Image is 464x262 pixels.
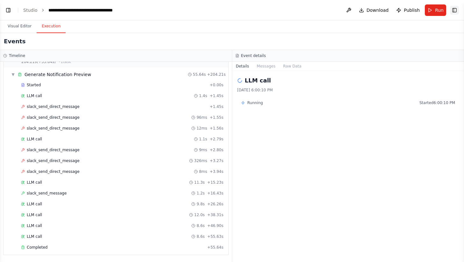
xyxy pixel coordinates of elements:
[210,169,223,174] span: + 3.94s
[356,4,391,16] button: Download
[425,4,446,16] button: Run
[210,147,223,152] span: + 2.80s
[193,72,206,77] span: 55.64s
[27,169,80,174] span: slack_send_direct_message
[194,212,205,217] span: 12.0s
[196,234,204,239] span: 8.6s
[207,202,224,207] span: + 26.26s
[210,158,223,163] span: + 3.27s
[27,212,42,217] span: LLM call
[199,169,207,174] span: 8ms
[367,7,389,13] span: Download
[27,245,47,250] span: Completed
[196,115,207,120] span: 96ms
[9,53,25,58] h3: Timeline
[199,137,207,142] span: 1.1s
[37,20,66,33] button: Execution
[232,62,253,71] button: Details
[11,72,15,77] span: ▼
[253,62,279,71] button: Messages
[207,223,224,228] span: + 46.90s
[27,234,42,239] span: LLM call
[210,115,223,120] span: + 1.55s
[450,6,459,15] button: Show right sidebar
[210,137,223,142] span: + 2.79s
[27,115,80,120] span: slack_send_direct_message
[207,72,225,77] span: + 204.21s
[27,104,80,109] span: slack_send_direct_message
[25,71,91,78] div: Generate Notification Preview
[194,180,205,185] span: 11.3s
[58,59,71,64] span: • 1 task
[27,191,67,196] span: slack_send_message
[27,82,41,88] span: Started
[27,93,42,98] span: LLM call
[237,88,459,93] div: [DATE] 6:00:10 PM
[207,191,224,196] span: + 16.43s
[27,202,42,207] span: LLM call
[27,147,80,152] span: slack_send_direct_message
[207,245,224,250] span: + 55.64s
[247,100,263,105] span: Running
[196,126,207,131] span: 12ms
[196,223,204,228] span: 8.6s
[199,147,207,152] span: 9ms
[207,212,224,217] span: + 38.31s
[27,223,42,228] span: LLM call
[279,62,305,71] button: Raw Data
[419,100,455,105] span: Started 6:00:10 PM
[194,158,207,163] span: 326ms
[4,37,25,46] h2: Events
[210,93,223,98] span: + 1.45s
[241,53,266,58] h3: Event details
[196,202,204,207] span: 9.8s
[207,234,224,239] span: + 55.63s
[210,82,223,88] span: + 0.00s
[3,20,37,33] button: Visual Editor
[196,191,204,196] span: 1.2s
[210,126,223,131] span: + 1.56s
[207,180,224,185] span: + 15.23s
[23,8,38,13] a: Studio
[404,7,420,13] span: Publish
[210,104,223,109] span: + 1.45s
[23,7,120,13] nav: breadcrumb
[4,6,13,15] button: Show left sidebar
[27,158,80,163] span: slack_send_direct_message
[27,137,42,142] span: LLM call
[27,126,80,131] span: slack_send_direct_message
[21,59,56,64] span: 204.21s (+55.64s)
[199,93,207,98] span: 1.4s
[27,180,42,185] span: LLM call
[394,4,422,16] button: Publish
[435,7,444,13] span: Run
[245,76,271,85] h2: LLM call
